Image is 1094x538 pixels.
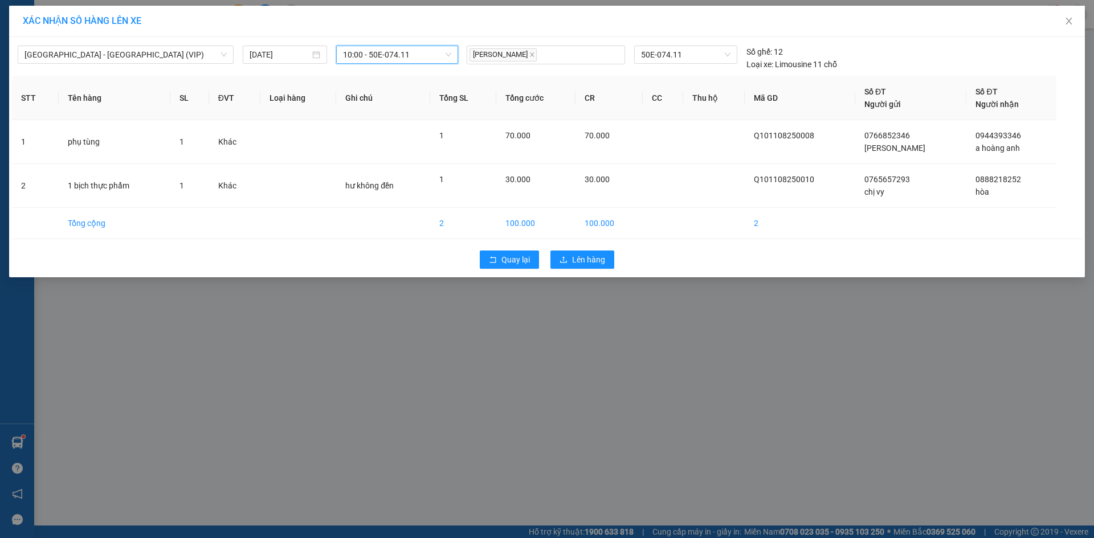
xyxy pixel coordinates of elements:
span: 70.000 [505,131,530,140]
span: 0944393346 [975,131,1021,140]
th: Mã GD [745,76,855,120]
span: 30.000 [505,175,530,184]
span: Q101108250008 [754,131,814,140]
span: 0766852346 [864,131,910,140]
span: 1 [439,131,444,140]
span: Số ĐT [975,87,997,96]
span: Người gửi [864,100,901,109]
span: 70.000 [585,131,610,140]
th: Tổng cước [496,76,575,120]
span: Sài Gòn - Tây Ninh (VIP) [25,46,227,63]
th: SL [170,76,209,120]
span: XÁC NHẬN SỐ HÀNG LÊN XE [23,15,141,26]
span: Q101108250010 [754,175,814,184]
span: 1 [179,181,184,190]
span: [PERSON_NAME] [470,48,537,61]
span: 1 [179,137,184,146]
span: chị vy [864,187,884,196]
span: Lên hàng [572,253,605,266]
span: Người nhận [975,100,1019,109]
td: 1 bịch thực phẩm [59,164,171,208]
td: 100.000 [496,208,575,239]
button: rollbackQuay lại [480,250,539,269]
button: Close [1053,6,1085,38]
td: Khác [209,120,260,164]
td: 2 [745,208,855,239]
button: uploadLên hàng [550,250,614,269]
span: 0765657293 [864,175,910,184]
td: 2 [12,164,59,208]
th: Loại hàng [260,76,337,120]
input: 11/08/2025 [250,48,310,61]
td: Tổng cộng [59,208,171,239]
span: 50E-074.11 [641,46,730,63]
span: [PERSON_NAME] [864,143,925,153]
td: Khác [209,164,260,208]
span: hòa [975,187,989,196]
span: 10:00 - 50E-074.11 [343,46,451,63]
th: Thu hộ [683,76,745,120]
span: upload [560,256,568,265]
th: CC [643,76,683,120]
th: STT [12,76,59,120]
th: ĐVT [209,76,260,120]
span: 30.000 [585,175,610,184]
td: 1 [12,120,59,164]
th: CR [575,76,643,120]
td: phụ tùng [59,120,171,164]
span: Loại xe: [746,58,773,71]
span: 0888218252 [975,175,1021,184]
span: Quay lại [501,253,530,266]
span: a hoàng anh [975,143,1020,153]
div: 12 [746,46,783,58]
span: Số ghế: [746,46,772,58]
td: 2 [430,208,497,239]
th: Tên hàng [59,76,171,120]
span: Số ĐT [864,87,886,96]
span: hư không đền [345,181,394,190]
th: Ghi chú [336,76,430,120]
div: Limousine 11 chỗ [746,58,837,71]
span: close [529,52,535,58]
th: Tổng SL [430,76,497,120]
span: rollback [489,256,497,265]
span: close [1064,17,1073,26]
td: 100.000 [575,208,643,239]
span: 1 [439,175,444,184]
